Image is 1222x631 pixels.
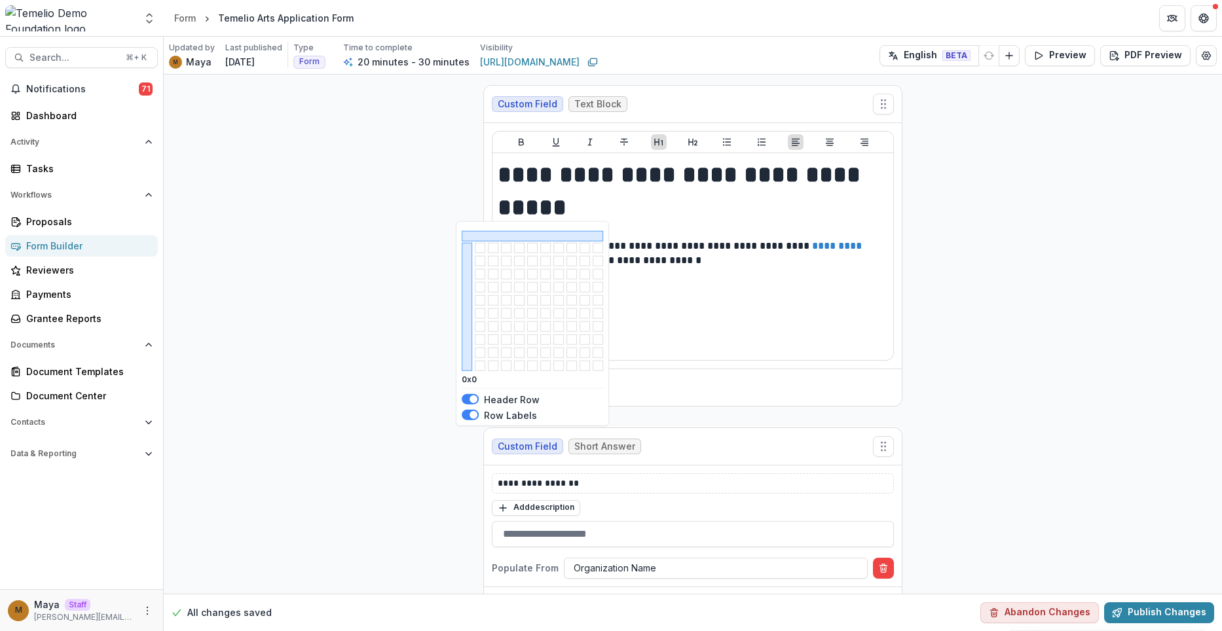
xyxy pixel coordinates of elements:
button: Underline [548,134,564,150]
a: Payments [5,283,158,305]
button: Open entity switcher [140,5,158,31]
button: English BETA [879,45,979,66]
span: Activity [10,137,139,147]
img: Temelio Demo Foundation logo [5,5,135,31]
button: Align Left [788,134,804,150]
span: Custom Field [498,99,557,110]
button: Bullet List [719,134,735,150]
div: Form [174,11,196,25]
a: Proposals [5,211,158,232]
button: Notifications71 [5,79,158,99]
span: Search... [29,52,118,63]
button: Adddescription [492,500,580,516]
div: ⌘ + K [123,50,149,65]
p: 0 x 0 [462,371,603,388]
button: Partners [1159,5,1185,31]
a: Document Center [5,385,158,406]
span: Text Block [574,99,621,110]
div: Temelio Arts Application Form [218,11,354,25]
a: Tasks [5,158,158,179]
p: Time to complete [343,42,413,54]
a: Reviewers [5,259,158,281]
div: Payments [26,287,147,301]
p: Maya [186,55,212,69]
button: Preview [1025,45,1095,66]
div: Document Center [26,389,147,403]
span: Contacts [10,418,139,427]
a: Form [169,9,201,27]
button: Bold [513,134,529,150]
p: [DATE] [225,55,255,69]
a: Grantee Reports [5,308,158,329]
span: Workflows [10,190,139,200]
button: Strike [616,134,632,150]
div: Tasks [26,162,147,175]
button: Publish Changes [1104,602,1214,623]
button: Get Help [1191,5,1217,31]
button: More [139,603,155,619]
button: PDF Preview [1100,45,1191,66]
span: Short Answer [574,441,635,452]
div: Reviewers [26,263,147,277]
span: Documents [10,340,139,350]
a: Document Templates [5,361,158,382]
div: Proposals [26,215,147,228]
button: Open Contacts [5,412,158,433]
span: Notifications [26,84,139,95]
p: Staff [65,599,90,611]
nav: breadcrumb [169,9,359,27]
div: Maya [15,606,22,615]
span: Header Row [484,394,540,405]
button: Delete condition [873,558,894,579]
a: Form Builder [5,235,158,257]
p: Populate From [492,561,559,575]
p: Visibility [480,42,513,54]
button: Ordered List [754,134,769,150]
p: 20 minutes - 30 minutes [358,55,470,69]
button: Open Activity [5,132,158,153]
button: Open Documents [5,334,158,355]
button: Search... [5,47,158,68]
div: Document Templates [26,365,147,378]
span: Form [299,57,320,66]
button: Open Workflows [5,185,158,206]
p: [PERSON_NAME][EMAIL_ADDRESS][DOMAIN_NAME] [34,611,134,623]
button: Heading 1 [651,134,667,150]
button: Italicize [582,134,598,150]
div: Grantee Reports [26,312,147,325]
button: Align Center [822,134,838,150]
p: Type [293,42,314,54]
p: Maya [34,598,60,611]
a: [URL][DOMAIN_NAME] [480,55,580,69]
p: Last published [225,42,282,54]
p: Updated by [169,42,215,54]
button: Edit Form Settings [1196,45,1217,66]
button: Move field [873,436,894,457]
div: Maya [173,60,178,65]
div: Form Builder [26,239,147,253]
button: Refresh Translation [978,45,999,66]
span: Custom Field [498,441,557,452]
span: Row Labels [484,410,537,421]
button: Add Language [999,45,1020,66]
div: Dashboard [26,109,147,122]
button: Open Data & Reporting [5,443,158,464]
a: Dashboard [5,105,158,126]
button: Heading 2 [685,134,701,150]
button: Abandon Changes [980,602,1099,623]
span: 71 [139,82,153,96]
button: Copy link [585,54,601,70]
button: Align Right [857,134,872,150]
button: Move field [873,94,894,115]
span: Data & Reporting [10,449,139,458]
p: All changes saved [187,606,272,620]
